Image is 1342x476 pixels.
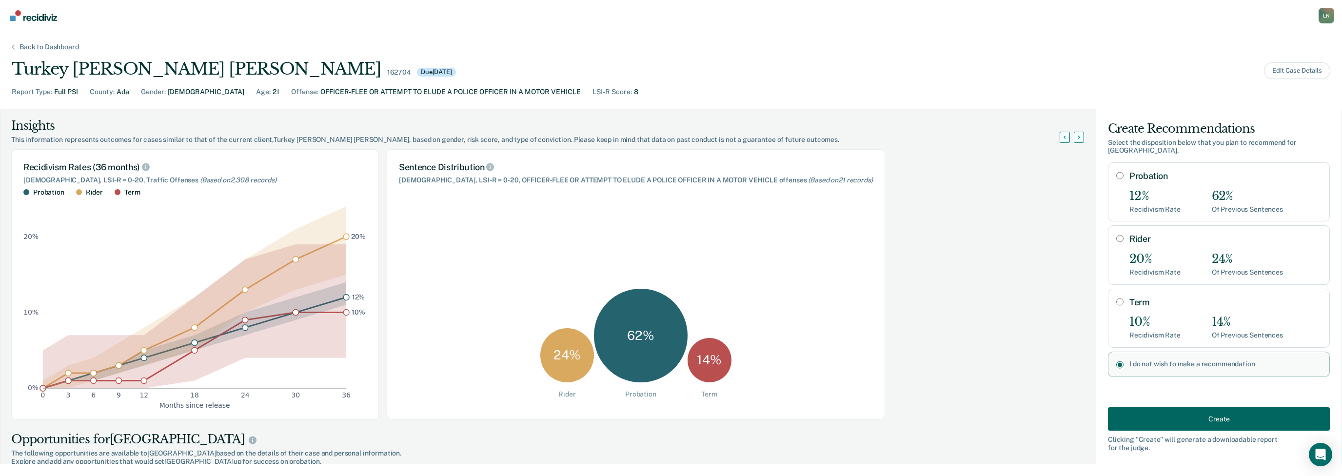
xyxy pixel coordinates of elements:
div: Full PSI [54,87,78,97]
div: 24% [1212,252,1283,266]
div: Sentence Distribution [399,161,873,172]
div: Report Type : [12,87,52,97]
div: Due [DATE] [417,68,456,77]
div: Turkey [PERSON_NAME] [PERSON_NAME] [12,59,381,79]
div: Rider [558,390,575,398]
div: Select the disposition below that you plan to recommend for [GEOGRAPHIC_DATA] . [1108,139,1330,155]
div: 62 % [594,289,687,382]
div: County : [90,87,115,97]
text: 24 [241,391,250,399]
div: Gender : [141,87,166,97]
div: [DEMOGRAPHIC_DATA], LSI-R = 0-20, Traffic Offenses [23,176,367,184]
div: Recidivism Rate [1129,268,1181,277]
img: Recidiviz [10,10,57,21]
text: 3 [66,391,70,399]
div: 162704 [387,68,411,77]
label: Term [1129,297,1322,308]
div: [DEMOGRAPHIC_DATA] [168,87,244,97]
div: Ada [117,87,129,97]
div: Age : [256,87,271,97]
g: dot [40,234,349,391]
button: Create [1108,407,1330,431]
div: Open Intercom Messenger [1309,443,1332,466]
span: (Based on 2,308 records ) [200,176,276,184]
div: Of Previous Sentences [1212,205,1283,214]
div: OFFICER-FLEE OR ATTEMPT TO ELUDE A POLICE OFFICER IN A MOTOR VEHICLE [320,87,581,97]
text: 0 [41,391,45,399]
div: This information represents outcomes for cases similar to that of the current client, Turkey [PER... [11,136,1071,144]
div: Probation [625,390,656,398]
div: 20% [1129,252,1181,266]
g: x-axis tick label [41,391,351,399]
label: Probation [1129,171,1322,181]
text: 10% [352,308,365,316]
text: 6 [91,391,96,399]
text: 18 [190,391,199,399]
div: 62% [1212,189,1283,203]
div: 14% [1212,315,1283,329]
span: The following opportunities are available to [GEOGRAPHIC_DATA] based on the details of their case... [11,449,1085,457]
div: Opportunities for [GEOGRAPHIC_DATA] [11,432,1085,447]
div: 8 [634,87,638,97]
div: Probation [33,188,64,197]
text: 12% [352,293,365,301]
span: (Based on 21 records ) [808,176,872,184]
g: y-axis tick label [23,232,39,392]
g: x-axis label [159,401,230,409]
div: 24 % [540,328,594,382]
div: LSI-R Score : [592,87,632,97]
text: 20% [23,232,39,240]
div: Term [701,390,717,398]
div: Of Previous Sentences [1212,268,1283,277]
text: 20% [351,232,366,240]
div: 14 % [688,338,731,382]
div: L N [1319,8,1334,23]
g: text [351,232,366,316]
label: Rider [1129,234,1322,244]
div: Of Previous Sentences [1212,331,1283,339]
text: 0% [28,384,39,392]
div: Insights [11,118,1071,134]
div: 12% [1129,189,1181,203]
text: 10% [23,308,39,316]
div: Back to Dashboard [8,43,91,51]
div: Recidivism Rate [1129,205,1181,214]
div: Clicking " Create " will generate a downloadable report for the judge. [1108,436,1330,452]
text: Months since release [159,401,230,409]
button: Edit Case Details [1264,62,1330,79]
text: 9 [117,391,121,399]
div: Term [124,188,140,197]
div: Offense : [291,87,318,97]
div: 10% [1129,315,1181,329]
span: Explore and add any opportunities that would set [GEOGRAPHIC_DATA] up for success on probation. [11,457,1085,466]
button: Profile dropdown button [1319,8,1334,23]
text: 12 [140,391,149,399]
div: Recidivism Rate [1129,331,1181,339]
div: [DEMOGRAPHIC_DATA], LSI-R = 0-20, OFFICER-FLEE OR ATTEMPT TO ELUDE A POLICE OFFICER IN A MOTOR VE... [399,176,873,184]
div: 21 [273,87,279,97]
div: Create Recommendations [1108,121,1330,137]
text: 36 [342,391,351,399]
text: 30 [292,391,300,399]
div: Rider [86,188,103,197]
g: area [43,206,346,388]
label: I do not wish to make a recommendation [1129,360,1322,368]
div: Recidivism Rates (36 months) [23,161,367,172]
